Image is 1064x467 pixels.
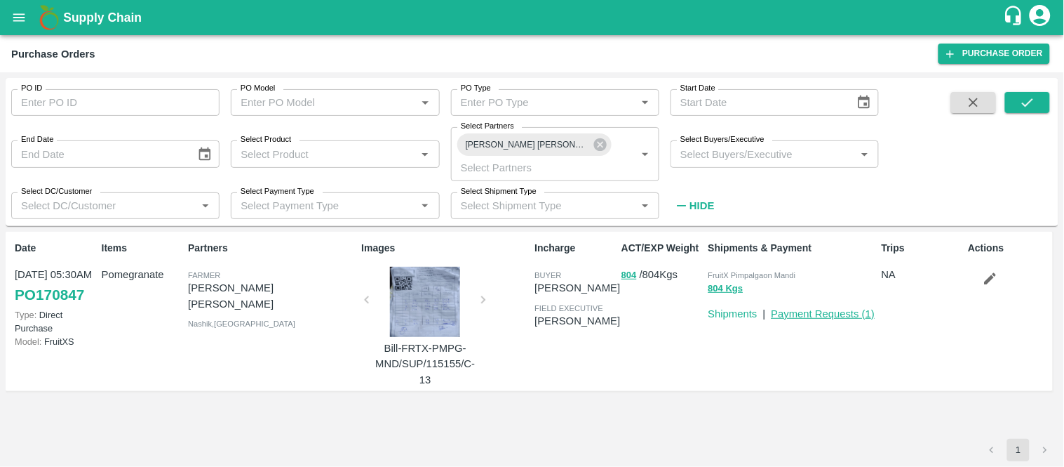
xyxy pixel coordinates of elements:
div: Purchase Orders [11,45,95,63]
p: Trips [882,241,963,256]
label: Select Product [241,134,291,145]
button: page 1 [1007,439,1030,461]
p: [PERSON_NAME] [534,313,620,329]
p: NA [882,267,963,282]
span: FruitX Pimpalgaon Mandi [708,271,796,279]
input: Enter PO ID [11,89,220,116]
input: Select DC/Customer [15,197,192,215]
p: [PERSON_NAME] [534,280,620,296]
label: Select Shipment Type [461,186,537,197]
a: PO170847 [15,282,84,308]
span: Type: [15,310,36,320]
span: Farmer [188,271,220,279]
div: customer-support [1003,5,1028,30]
button: 804 Kgs [708,281,743,297]
p: FruitXS [15,335,96,348]
input: End Date [11,140,186,167]
p: [DATE] 05:30AM [15,267,96,282]
p: Bill-FRTX-PMPG-MND/SUP/115155/C-13 [372,341,478,388]
button: open drawer [3,1,35,34]
p: Shipments & Payment [708,241,876,256]
button: Open [416,197,434,215]
button: Open [856,145,874,164]
span: field executive [534,304,603,313]
label: PO Type [461,83,491,94]
a: Purchase Order [938,44,1050,64]
a: Supply Chain [63,8,1003,27]
p: Partners [188,241,356,256]
p: Items [102,241,183,256]
label: Select Partners [461,121,514,132]
input: Enter PO Type [455,93,614,112]
nav: pagination navigation [978,439,1058,461]
button: Open [636,145,654,164]
input: Enter PO Model [235,93,393,112]
label: Select Payment Type [241,186,314,197]
p: Pomegranate [102,267,183,282]
button: Choose date [191,141,218,168]
img: logo [35,4,63,32]
input: Select Shipment Type [455,197,632,215]
span: Nashik , [GEOGRAPHIC_DATA] [188,320,295,328]
p: Incharge [534,241,616,256]
label: Start Date [680,83,715,94]
div: account of current user [1028,3,1053,32]
p: Images [361,241,529,256]
input: Select Partners [455,158,614,176]
button: Open [416,93,434,112]
button: Open [636,93,654,112]
p: Date [15,241,96,256]
div: | [757,301,766,322]
p: Direct Purchase [15,308,96,335]
p: [PERSON_NAME] [PERSON_NAME] [188,280,356,312]
button: Choose date [851,89,877,116]
input: Select Payment Type [235,197,393,215]
button: Open [416,145,434,164]
p: / 804 Kgs [621,267,703,283]
p: Actions [968,241,1049,256]
span: [PERSON_NAME] [PERSON_NAME], Nashik-9923366281 [457,138,597,152]
b: Supply Chain [63,11,142,25]
input: Start Date [671,89,845,116]
button: 804 [621,268,637,284]
span: Model: [15,336,41,347]
input: Select Product [235,145,412,163]
label: PO Model [241,83,276,94]
strong: Hide [689,200,714,211]
button: Open [636,197,654,215]
label: End Date [21,134,53,145]
label: Select DC/Customer [21,186,92,197]
input: Select Buyers/Executive [675,145,851,163]
p: ACT/EXP Weight [621,241,703,256]
a: Payment Requests (1) [772,308,875,320]
a: Shipments [708,308,757,320]
div: [PERSON_NAME] [PERSON_NAME], Nashik-9923366281 [457,133,612,156]
button: Open [196,197,215,215]
span: buyer [534,271,561,279]
button: Hide [671,194,718,218]
label: Select Buyers/Executive [680,134,765,145]
label: PO ID [21,83,42,94]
